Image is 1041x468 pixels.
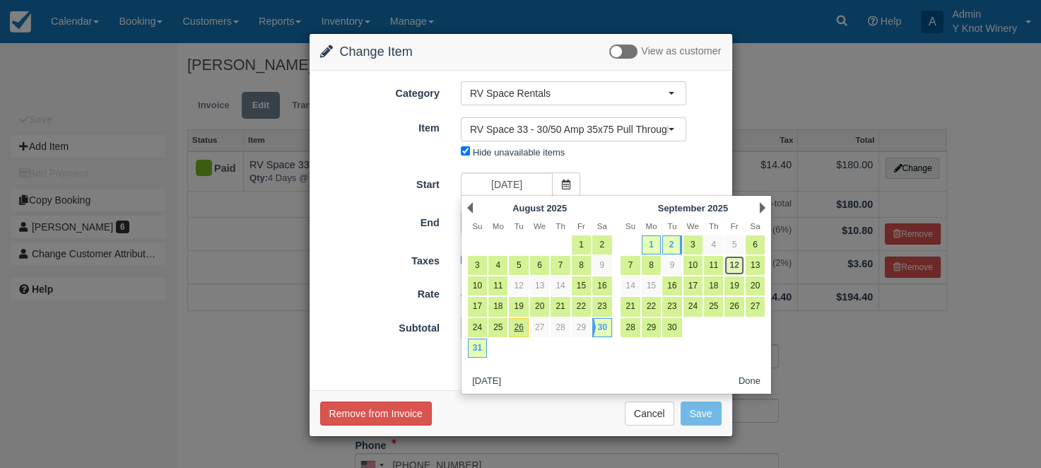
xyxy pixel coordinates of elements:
[760,202,765,213] a: Next
[621,256,640,275] a: 7
[310,116,450,136] label: Item
[746,297,765,316] a: 27
[473,147,565,158] label: Hide unavailable items
[733,373,766,390] button: Done
[642,297,661,316] a: 22
[572,276,591,296] a: 15
[493,221,504,230] span: Monday
[468,339,487,358] a: 31
[530,318,549,337] a: 27
[467,202,473,213] a: Prev
[621,297,640,316] a: 21
[658,203,705,213] span: September
[704,235,723,255] a: 4
[597,221,607,230] span: Saturday
[592,256,611,275] a: 9
[704,297,723,316] a: 25
[468,318,487,337] a: 24
[310,211,450,230] label: End
[310,172,450,192] label: Start
[642,276,661,296] a: 15
[625,221,635,230] span: Sunday
[641,46,721,57] span: View as customer
[750,221,760,230] span: Saturday
[707,203,728,213] span: 2025
[724,297,743,316] a: 26
[470,86,668,100] span: RV Space Rentals
[592,318,611,337] a: 30
[709,221,719,230] span: Thursday
[572,256,591,275] a: 8
[642,318,661,337] a: 29
[746,276,765,296] a: 20
[488,318,507,337] a: 25
[746,256,765,275] a: 13
[472,221,482,230] span: Sunday
[662,235,681,255] a: 2
[662,297,681,316] a: 23
[509,318,528,337] a: 26
[530,276,549,296] a: 13
[470,122,668,136] span: RV Space 33 - 30/50 Amp 35x75 Pull Through
[731,221,739,230] span: Friday
[310,249,450,269] label: Taxes
[514,221,524,230] span: Tuesday
[555,221,565,230] span: Thursday
[577,221,585,230] span: Friday
[662,256,681,275] a: 9
[704,256,723,275] a: 11
[509,276,528,296] a: 12
[488,276,507,296] a: 11
[667,221,676,230] span: Tuesday
[509,256,528,275] a: 5
[461,117,686,141] button: RV Space 33 - 30/50 Amp 35x75 Pull Through
[572,318,591,337] a: 29
[551,297,570,316] a: 21
[551,276,570,296] a: 14
[642,235,661,255] a: 1
[572,297,591,316] a: 22
[534,221,546,230] span: Wednesday
[683,235,702,255] a: 3
[592,235,611,255] a: 2
[621,276,640,296] a: 14
[546,203,567,213] span: 2025
[310,316,450,336] label: Subtotal
[530,297,549,316] a: 20
[468,276,487,296] a: 10
[621,318,640,337] a: 28
[704,276,723,296] a: 18
[681,402,722,426] button: Save
[724,276,743,296] a: 19
[512,203,544,213] span: August
[320,402,432,426] button: Remove from Invoice
[683,256,702,275] a: 10
[450,283,732,307] div: 4 Days @ $45.00
[683,276,702,296] a: 17
[572,235,591,255] a: 1
[687,221,699,230] span: Wednesday
[724,256,743,275] a: 12
[466,373,506,390] button: [DATE]
[488,256,507,275] a: 4
[662,318,681,337] a: 30
[592,297,611,316] a: 23
[530,256,549,275] a: 6
[468,297,487,316] a: 17
[468,256,487,275] a: 3
[662,276,681,296] a: 16
[592,276,611,296] a: 16
[724,235,743,255] a: 5
[509,297,528,316] a: 19
[551,318,570,337] a: 28
[461,81,686,105] button: RV Space Rentals
[746,235,765,255] a: 6
[642,256,661,275] a: 8
[551,256,570,275] a: 7
[625,402,674,426] button: Cancel
[340,45,413,59] span: Change Item
[683,297,702,316] a: 24
[488,297,507,316] a: 18
[310,81,450,101] label: Category
[645,221,657,230] span: Monday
